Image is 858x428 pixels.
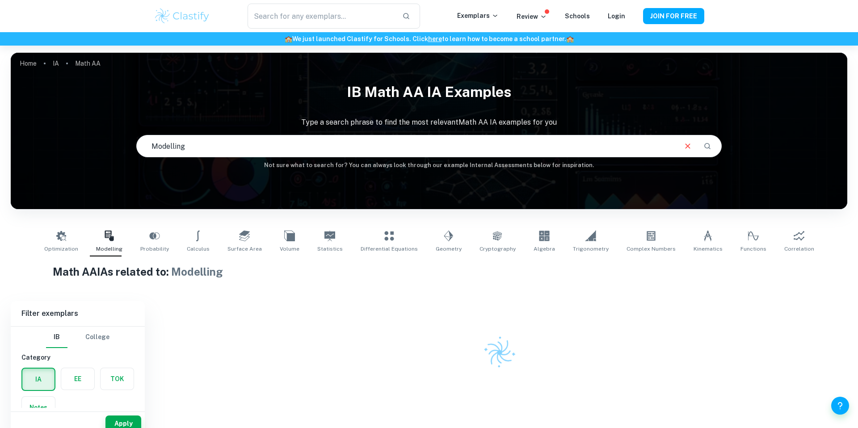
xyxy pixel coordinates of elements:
[566,35,574,42] span: 🏫
[565,13,590,20] a: Schools
[361,245,418,253] span: Differential Equations
[53,264,806,280] h1: Math AA IAs related to:
[428,35,442,42] a: here
[53,57,59,70] a: IA
[154,7,210,25] img: Clastify logo
[21,352,134,362] h6: Category
[171,265,223,278] span: Modelling
[44,245,78,253] span: Optimization
[317,245,343,253] span: Statistics
[2,34,856,44] h6: We just launched Clastify for Schools. Click to learn how to become a school partner.
[187,245,210,253] span: Calculus
[61,368,94,390] button: EE
[101,368,134,390] button: TOK
[280,245,299,253] span: Volume
[85,327,109,348] button: College
[22,397,55,418] button: Notes
[227,245,262,253] span: Surface Area
[478,331,522,375] img: Clastify logo
[96,245,122,253] span: Modelling
[534,245,555,253] span: Algebra
[517,12,547,21] p: Review
[831,397,849,415] button: Help and Feedback
[11,117,847,128] p: Type a search phrase to find the most relevant Math AA IA examples for you
[248,4,395,29] input: Search for any exemplars...
[75,59,101,68] p: Math AA
[643,8,704,24] button: JOIN FOR FREE
[20,57,37,70] a: Home
[11,301,145,326] h6: Filter exemplars
[140,245,169,253] span: Probability
[608,13,625,20] a: Login
[11,78,847,106] h1: IB Math AA IA examples
[285,35,292,42] span: 🏫
[479,245,516,253] span: Cryptography
[436,245,462,253] span: Geometry
[11,161,847,170] h6: Not sure what to search for? You can always look through our example Internal Assessments below f...
[740,245,766,253] span: Functions
[679,138,696,155] button: Clear
[457,11,499,21] p: Exemplars
[46,327,67,348] button: IB
[573,245,609,253] span: Trigonometry
[694,245,723,253] span: Kinematics
[22,369,55,390] button: IA
[784,245,814,253] span: Correlation
[627,245,676,253] span: Complex Numbers
[137,134,676,159] input: E.g. modelling a logo, player arrangements, shape of an egg...
[46,327,109,348] div: Filter type choice
[700,138,715,154] button: Search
